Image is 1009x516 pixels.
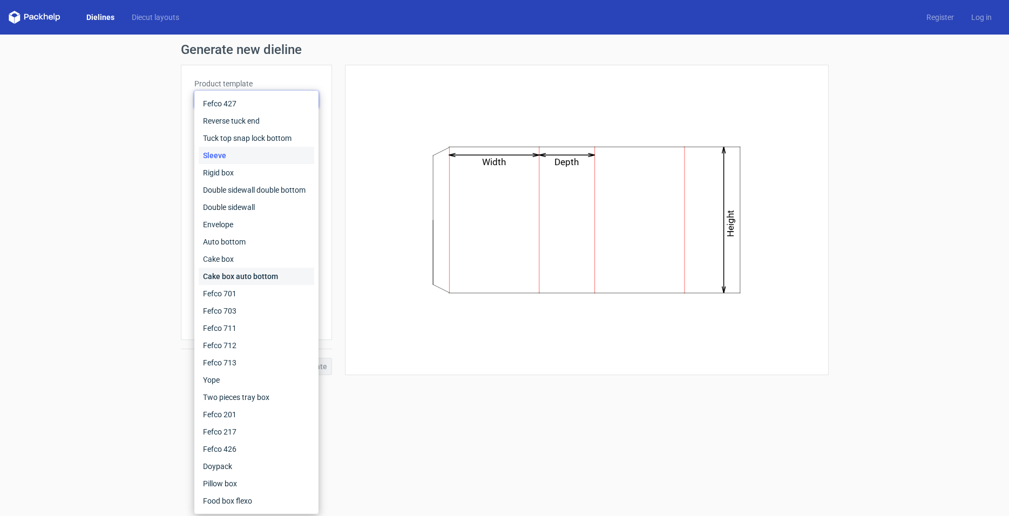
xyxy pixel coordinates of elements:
[199,337,314,354] div: Fefco 712
[199,233,314,250] div: Auto bottom
[78,12,123,23] a: Dielines
[199,164,314,181] div: Rigid box
[199,302,314,320] div: Fefco 703
[199,389,314,406] div: Two pieces tray box
[199,268,314,285] div: Cake box auto bottom
[199,147,314,164] div: Sleeve
[199,95,314,112] div: Fefco 427
[554,157,579,167] text: Depth
[199,130,314,147] div: Tuck top snap lock bottom
[199,285,314,302] div: Fefco 701
[918,12,963,23] a: Register
[199,354,314,371] div: Fefco 713
[123,12,188,23] a: Diecut layouts
[725,210,736,237] text: Height
[199,250,314,268] div: Cake box
[199,320,314,337] div: Fefco 711
[194,78,319,89] label: Product template
[199,181,314,199] div: Double sidewall double bottom
[482,157,506,167] text: Width
[963,12,1000,23] a: Log in
[199,199,314,216] div: Double sidewall
[199,216,314,233] div: Envelope
[199,440,314,458] div: Fefco 426
[199,492,314,510] div: Food box flexo
[199,112,314,130] div: Reverse tuck end
[199,458,314,475] div: Doypack
[199,406,314,423] div: Fefco 201
[181,43,829,56] h1: Generate new dieline
[199,371,314,389] div: Yope
[199,423,314,440] div: Fefco 217
[199,475,314,492] div: Pillow box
